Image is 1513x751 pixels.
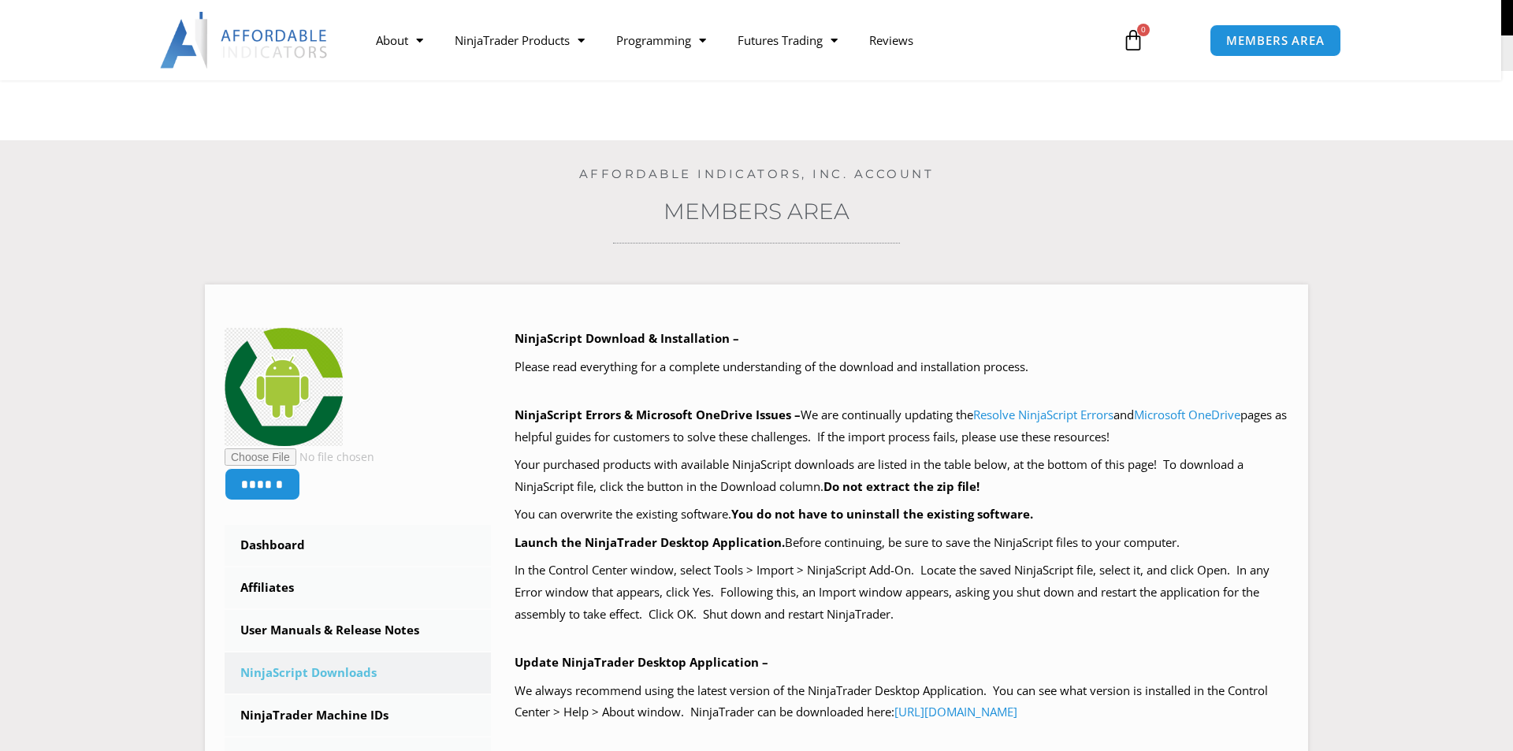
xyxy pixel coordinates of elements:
p: We always recommend using the latest version of the NinjaTrader Desktop Application. You can see ... [515,680,1289,724]
b: Launch the NinjaTrader Desktop Application. [515,534,785,550]
a: NinjaTrader Machine IDs [225,695,491,736]
b: NinjaScript Download & Installation – [515,330,739,346]
p: We are continually updating the and pages as helpful guides for customers to solve these challeng... [515,404,1289,448]
img: 6b4ef1e133a6113b1b8981462112daf7afc4265644ca2ea53f2b543be560f355 [225,328,343,446]
a: User Manuals & Release Notes [225,610,491,651]
b: NinjaScript Errors & Microsoft OneDrive Issues – [515,407,801,422]
a: [URL][DOMAIN_NAME] [894,704,1017,719]
b: Do not extract the zip file! [823,478,980,494]
a: Resolve NinjaScript Errors [973,407,1113,422]
span: 0 [1137,24,1150,36]
p: Before continuing, be sure to save the NinjaScript files to your computer. [515,532,1289,554]
p: You can overwrite the existing software. [515,504,1289,526]
b: You do not have to uninstall the existing software. [731,506,1033,522]
a: Reviews [853,22,929,58]
a: NinjaTrader Products [439,22,600,58]
a: Dashboard [225,525,491,566]
span: MEMBERS AREA [1226,35,1325,46]
img: LogoAI | Affordable Indicators – NinjaTrader [160,12,329,69]
p: Your purchased products with available NinjaScript downloads are listed in the table below, at th... [515,454,1289,498]
a: Members Area [664,198,849,225]
a: 0 [1099,17,1168,63]
a: Programming [600,22,722,58]
a: Affiliates [225,567,491,608]
a: MEMBERS AREA [1210,24,1341,57]
b: Update NinjaTrader Desktop Application – [515,654,768,670]
nav: Menu [360,22,1104,58]
a: Futures Trading [722,22,853,58]
p: In the Control Center window, select Tools > Import > NinjaScript Add-On. Locate the saved NinjaS... [515,560,1289,626]
a: Microsoft OneDrive [1134,407,1240,422]
a: About [360,22,439,58]
a: Affordable Indicators, Inc. Account [579,166,935,181]
p: Please read everything for a complete understanding of the download and installation process. [515,356,1289,378]
a: NinjaScript Downloads [225,652,491,693]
